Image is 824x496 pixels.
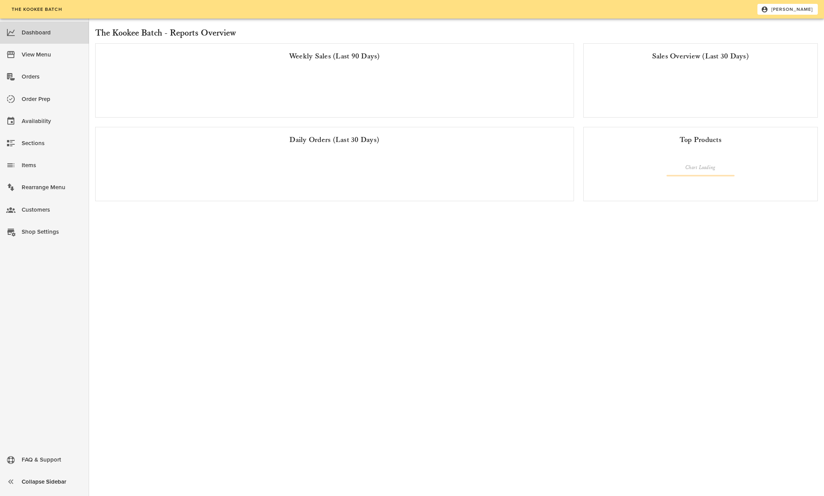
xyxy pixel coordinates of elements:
[95,26,818,40] h2: The Kookee Batch - Reports Overview
[6,4,67,15] a: The Kookee Batch
[102,50,567,62] div: Weekly Sales (Last 90 Days)
[22,453,83,466] div: FAQ & Support
[666,164,735,172] div: Chart Loading
[22,181,83,194] div: Rearrange Menu
[22,159,83,172] div: Items
[22,70,83,83] div: Orders
[22,137,83,150] div: Sections
[22,226,83,238] div: Shop Settings
[22,26,83,39] div: Dashboard
[590,50,811,62] div: Sales Overview (Last 30 Days)
[590,133,811,146] div: Top Products
[22,204,83,216] div: Customers
[757,4,818,15] button: [PERSON_NAME]
[22,93,83,106] div: Order Prep
[11,7,62,12] span: The Kookee Batch
[762,6,813,13] span: [PERSON_NAME]
[102,133,567,146] div: Daily Orders (Last 30 Days)
[22,475,83,488] div: Collapse Sidebar
[22,115,83,128] div: Availability
[22,48,83,61] div: View Menu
